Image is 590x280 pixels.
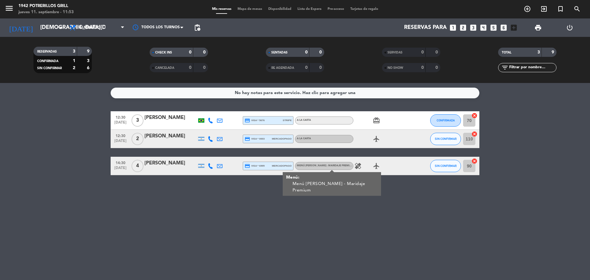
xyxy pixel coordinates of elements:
[566,24,573,31] i: power_settings_new
[347,7,381,11] span: Tarjetas de regalo
[272,164,292,168] span: mercadopago
[113,132,128,139] span: 12:30
[73,66,75,70] strong: 2
[5,4,14,13] i: menu
[297,137,311,140] span: A LA CARTA
[500,24,508,32] i: looks_6
[537,50,540,54] strong: 3
[234,7,265,11] span: Mapa de mesas
[189,50,191,54] strong: 0
[435,137,457,140] span: SIN CONFIRMAR
[57,24,65,31] i: arrow_drop_down
[387,51,403,54] span: SERVIDAS
[373,117,380,124] i: card_giftcard
[479,24,487,32] i: looks_4
[5,4,14,15] button: menu
[87,66,91,70] strong: 6
[534,24,542,31] span: print
[79,26,100,30] span: Almuerzo
[471,112,478,119] i: cancel
[459,24,467,32] i: looks_two
[510,24,518,32] i: add_box
[37,50,57,53] span: RESERVADAS
[73,59,75,63] strong: 1
[430,160,461,172] button: SIN CONFIRMAR
[524,5,531,13] i: add_circle_outline
[283,118,292,122] span: stripe
[557,5,564,13] i: turned_in_not
[554,18,585,37] div: LOG OUT
[144,114,197,122] div: [PERSON_NAME]
[87,49,91,53] strong: 9
[5,21,37,34] i: [DATE]
[189,65,191,70] strong: 0
[294,7,324,11] span: Lista de Espera
[113,139,128,146] span: [DATE]
[132,114,144,127] span: 3
[245,136,265,142] span: visa * 0003
[469,24,477,32] i: looks_3
[471,131,478,137] i: cancel
[113,166,128,173] span: [DATE]
[471,158,478,164] i: cancel
[435,164,457,168] span: SIN CONFIRMAR
[319,50,323,54] strong: 0
[132,160,144,172] span: 4
[437,119,455,122] span: CONFIRMADA
[373,162,380,170] i: airplanemode_active
[203,65,207,70] strong: 0
[37,67,62,70] span: SIN CONFIRMAR
[502,51,511,54] span: TOTAL
[235,89,356,97] div: No hay notas para este servicio. Haz clic para agregar una
[449,24,457,32] i: looks_one
[387,66,403,69] span: NO SHOW
[430,114,461,127] button: CONFIRMADA
[245,163,250,169] i: credit_card
[203,50,207,54] strong: 0
[18,3,74,9] div: 1942 Potrerillos Grill
[245,118,250,123] i: credit_card
[271,66,294,69] span: RE AGENDADA
[73,49,75,53] strong: 3
[324,7,347,11] span: Pre-acceso
[435,50,439,54] strong: 0
[271,51,288,54] span: SENTADAS
[113,120,128,128] span: [DATE]
[265,7,294,11] span: Disponibilidad
[354,162,362,170] i: healing
[245,118,265,123] span: visa * 5676
[87,59,91,63] strong: 3
[37,60,58,63] span: CONFIRMADA
[540,5,548,13] i: exit_to_app
[286,174,378,181] div: Menú:
[144,132,197,140] div: [PERSON_NAME]
[421,65,424,70] strong: 0
[435,65,439,70] strong: 0
[319,65,323,70] strong: 0
[245,136,250,142] i: credit_card
[209,7,234,11] span: Mis reservas
[305,50,308,54] strong: 0
[404,25,447,31] span: Reservas para
[132,133,144,145] span: 2
[144,159,197,167] div: [PERSON_NAME]
[421,50,424,54] strong: 0
[305,65,308,70] strong: 0
[113,159,128,166] span: 14:30
[113,113,128,120] span: 12:30
[155,66,174,69] span: CANCELADA
[501,64,509,71] i: filter_list
[293,181,378,194] div: Menú [PERSON_NAME] - Maridaje Premium
[373,135,380,143] i: airplanemode_active
[490,24,498,32] i: looks_5
[430,133,461,145] button: SIN CONFIRMAR
[509,64,556,71] input: Filtrar por nombre...
[573,5,581,13] i: search
[18,9,74,15] div: jueves 11. septiembre - 11:53
[272,137,292,141] span: mercadopago
[245,163,265,169] span: visa * 6995
[552,50,555,54] strong: 9
[297,164,354,167] span: Menú [PERSON_NAME] - Maridaje Premium
[155,51,172,54] span: CHECK INS
[194,24,201,31] span: pending_actions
